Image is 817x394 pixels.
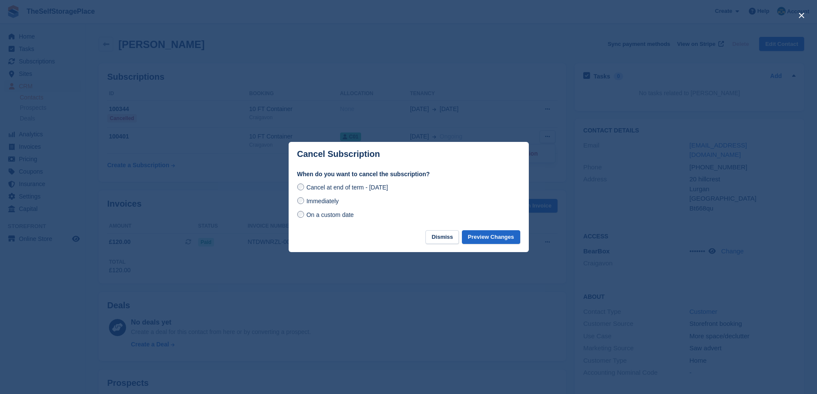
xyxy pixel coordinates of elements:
label: When do you want to cancel the subscription? [297,170,520,179]
button: Dismiss [425,230,459,244]
input: On a custom date [297,211,304,218]
p: Cancel Subscription [297,149,380,159]
span: Immediately [306,198,338,205]
button: Preview Changes [462,230,520,244]
span: Cancel at end of term - [DATE] [306,184,388,191]
input: Immediately [297,197,304,204]
input: Cancel at end of term - [DATE] [297,183,304,190]
span: On a custom date [306,211,354,218]
button: close [795,9,808,22]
